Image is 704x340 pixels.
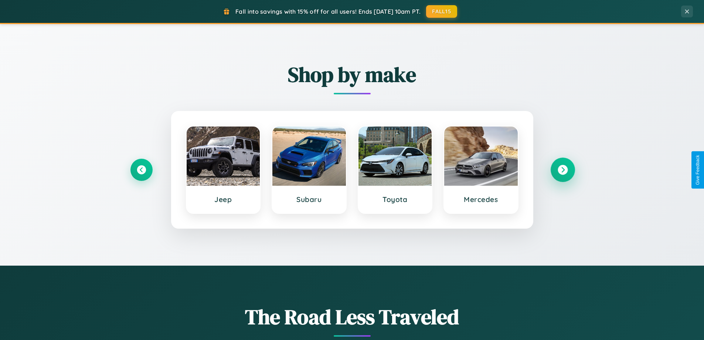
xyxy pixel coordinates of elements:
[452,195,510,204] h3: Mercedes
[130,303,574,331] h1: The Road Less Traveled
[130,60,574,89] h2: Shop by make
[366,195,425,204] h3: Toyota
[695,155,700,185] div: Give Feedback
[194,195,253,204] h3: Jeep
[235,8,421,15] span: Fall into savings with 15% off for all users! Ends [DATE] 10am PT.
[280,195,339,204] h3: Subaru
[426,5,457,18] button: FALL15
